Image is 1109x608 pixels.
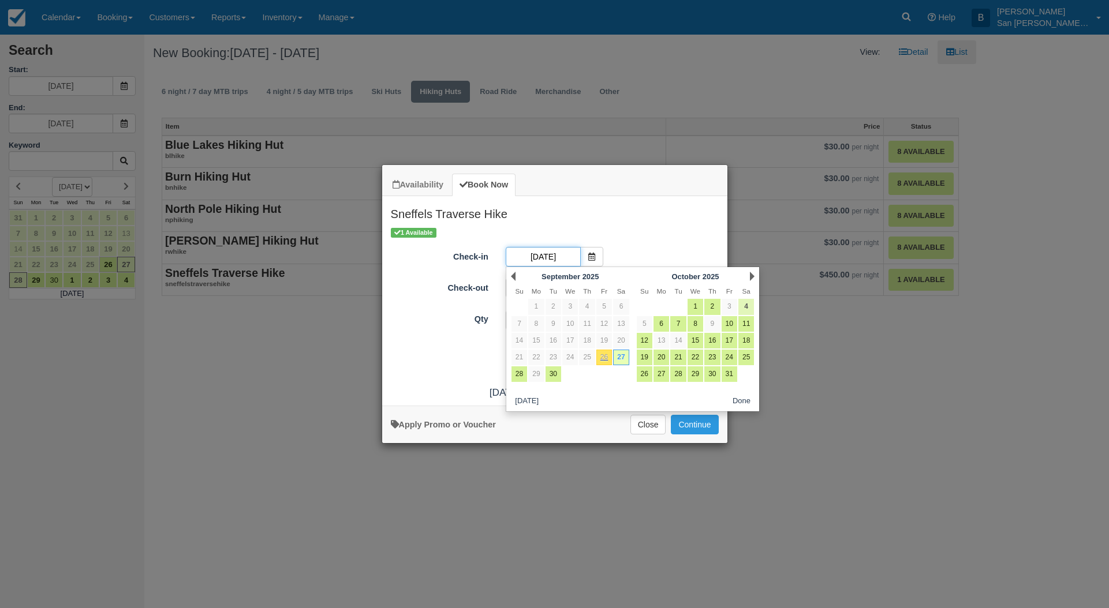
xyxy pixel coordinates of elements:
[704,366,720,382] a: 30
[613,350,629,365] a: 27
[532,287,541,295] span: Monday
[654,333,669,348] a: 13
[579,333,595,348] a: 18
[452,174,516,196] a: Book Now
[637,366,652,382] a: 26
[670,350,686,365] a: 21
[654,366,669,382] a: 27
[617,287,625,295] span: Saturday
[382,196,727,400] div: Item Modal
[657,287,666,295] span: Monday
[670,333,686,348] a: 14
[542,272,580,281] span: September
[671,415,718,434] button: Add to Booking
[637,316,652,332] a: 5
[490,386,561,398] span: [DATE] - [DATE]
[722,333,737,348] a: 17
[511,350,527,365] a: 21
[722,316,737,332] a: 10
[601,287,607,295] span: Friday
[528,316,544,332] a: 8
[546,316,561,332] a: 9
[704,333,720,348] a: 16
[671,272,700,281] span: October
[750,272,755,281] a: Next
[722,299,737,314] a: 3
[613,316,629,332] a: 13
[511,272,516,281] a: Prev
[738,350,754,365] a: 25
[722,366,737,382] a: 31
[688,366,703,382] a: 29
[511,394,543,408] button: [DATE]
[511,333,527,348] a: 14
[596,299,612,314] a: 5
[583,287,591,295] span: Thursday
[726,287,733,295] span: Friday
[613,333,629,348] a: 20
[670,316,686,332] a: 7
[704,350,720,365] a: 23
[546,299,561,314] a: 2
[738,333,754,348] a: 18
[546,350,561,365] a: 23
[562,333,578,348] a: 17
[382,196,727,226] h2: Sneffels Traverse Hike
[562,299,578,314] a: 3
[391,420,496,429] a: Apply Voucher
[670,366,686,382] a: 28
[391,228,436,238] span: 1 Available
[546,366,561,382] a: 30
[579,299,595,314] a: 4
[738,316,754,332] a: 11
[722,350,737,365] a: 24
[565,287,575,295] span: Wednesday
[742,287,750,295] span: Saturday
[562,316,578,332] a: 10
[596,316,612,332] a: 12
[613,299,629,314] a: 6
[688,299,703,314] a: 1
[582,272,599,281] span: 2025
[528,366,544,382] a: 29
[528,299,544,314] a: 1
[515,287,523,295] span: Sunday
[630,415,666,434] button: Close
[688,316,703,332] a: 8
[382,385,727,400] div: :
[688,333,703,348] a: 15
[690,287,700,295] span: Wednesday
[728,394,755,408] button: Done
[703,272,719,281] span: 2025
[382,309,497,325] label: Qty
[579,350,595,365] a: 25
[637,350,652,365] a: 19
[674,287,682,295] span: Tuesday
[704,299,720,314] a: 2
[382,247,497,263] label: Check-in
[382,278,497,294] label: Check-out
[640,287,648,295] span: Sunday
[654,350,669,365] a: 20
[704,316,720,332] a: 9
[738,299,754,314] a: 4
[688,350,703,365] a: 22
[511,366,527,382] a: 28
[579,316,595,332] a: 11
[528,350,544,365] a: 22
[528,333,544,348] a: 15
[596,333,612,348] a: 19
[511,316,527,332] a: 7
[385,174,451,196] a: Availability
[708,287,716,295] span: Thursday
[562,350,578,365] a: 24
[550,287,557,295] span: Tuesday
[637,333,652,348] a: 12
[654,316,669,332] a: 6
[546,333,561,348] a: 16
[596,350,612,365] a: 26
